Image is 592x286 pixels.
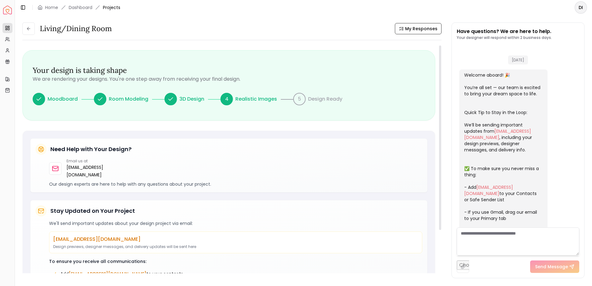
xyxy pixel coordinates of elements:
p: Room Modeling [109,95,148,103]
p: Have questions? We are here to help. [457,28,552,35]
p: 3D Design [179,95,204,103]
p: Email us at [67,159,135,164]
h5: Need Help with Your Design? [50,145,132,154]
p: We are rendering your designs. You're one step away from receiving your final design. [33,75,425,83]
p: Our design experts are here to help with any questions about your project. [49,181,422,187]
p: [EMAIL_ADDRESS][DOMAIN_NAME] [53,236,418,243]
a: [EMAIL_ADDRESS][DOMAIN_NAME] [67,164,135,179]
img: Spacejoy Logo [3,6,12,14]
p: Your designer will respond within 2 business days. [457,35,552,40]
p: We'll send important updates about your design project via email: [49,220,422,226]
span: DI [575,2,586,13]
p: To ensure you receive all communications: [49,258,422,265]
button: My Responses [395,23,442,34]
a: Dashboard [69,4,92,11]
h3: Living/Dining Room [40,24,112,34]
span: Add to your contacts [60,271,183,277]
button: DI [575,1,587,14]
h3: Your design is taking shape [33,65,425,75]
a: [EMAIL_ADDRESS][DOMAIN_NAME] [464,128,531,141]
a: [EMAIL_ADDRESS][DOMAIN_NAME] [464,184,513,197]
span: My Responses [405,26,437,32]
div: 4 [220,93,233,105]
div: 5 [293,93,306,105]
span: [DATE] [508,55,528,64]
nav: breadcrumb [38,4,120,11]
h5: Stay Updated on Your Project [50,207,135,215]
a: Spacejoy [3,6,12,14]
p: Realistic Images [235,95,277,103]
span: [EMAIL_ADDRESS][DOMAIN_NAME] [69,271,146,277]
p: Design previews, designer messages, and delivery updates will be sent here [53,244,418,249]
a: Home [45,4,58,11]
p: Design Ready [308,95,342,103]
p: Moodboard [48,95,78,103]
span: Projects [103,4,120,11]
